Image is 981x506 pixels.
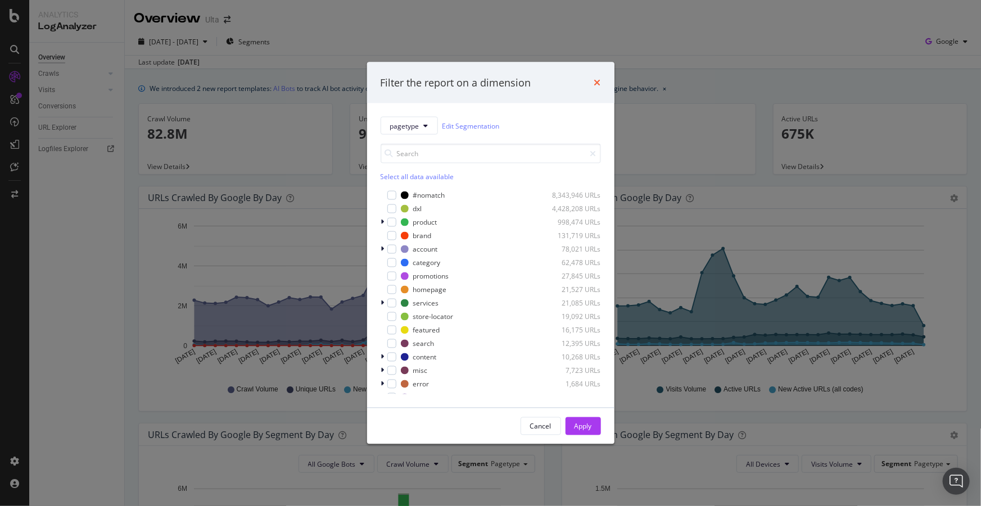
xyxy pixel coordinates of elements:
[546,312,601,321] div: 19,092 URLs
[413,231,432,240] div: brand
[413,204,422,213] div: dxl
[413,339,435,348] div: search
[390,121,419,130] span: pagetype
[413,271,449,281] div: promotions
[594,75,601,90] div: times
[413,285,447,294] div: homepage
[521,417,561,435] button: Cancel
[413,393,438,402] div: sitemap
[413,312,454,321] div: store-locator
[546,258,601,267] div: 62,478 URLs
[546,325,601,335] div: 16,175 URLs
[413,244,438,254] div: account
[381,144,601,163] input: Search
[413,258,441,267] div: category
[367,62,614,444] div: modal
[530,421,551,431] div: Cancel
[546,271,601,281] div: 27,845 URLs
[546,339,601,348] div: 12,395 URLs
[546,379,601,389] div: 1,684 URLs
[546,231,601,240] div: 131,719 URLs
[546,204,601,213] div: 4,428,208 URLs
[546,298,601,308] div: 21,085 URLs
[575,421,592,431] div: Apply
[546,285,601,294] div: 21,527 URLs
[413,217,437,227] div: product
[413,325,440,335] div: featured
[413,190,445,200] div: #nomatch
[413,366,428,375] div: misc
[381,117,438,135] button: pagetype
[442,120,500,131] a: Edit Segmentation
[546,366,601,375] div: 7,723 URLs
[413,379,430,389] div: error
[566,417,601,435] button: Apply
[413,298,439,308] div: services
[546,393,601,402] div: 1,417 URLs
[943,468,970,495] div: Open Intercom Messenger
[381,75,531,90] div: Filter the report on a dimension
[546,217,601,227] div: 998,474 URLs
[381,172,601,182] div: Select all data available
[546,190,601,200] div: 8,343,946 URLs
[413,352,437,362] div: content
[546,244,601,254] div: 78,021 URLs
[546,352,601,362] div: 10,268 URLs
